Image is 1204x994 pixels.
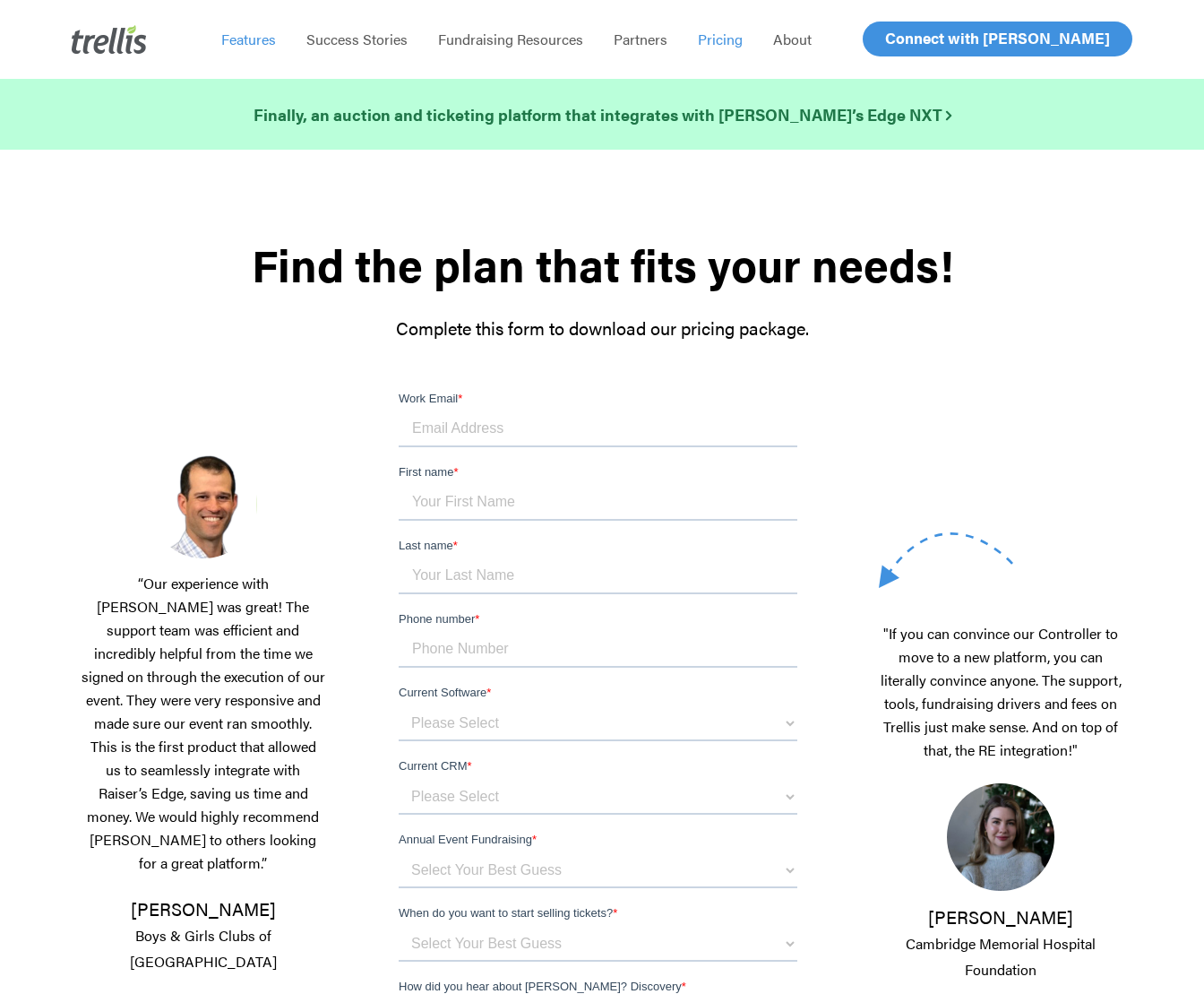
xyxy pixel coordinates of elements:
p: Complete this form to download our pricing package. [81,315,1122,341]
a: Pricing [683,30,758,48]
span: About [773,29,812,49]
span: Cambridge Memorial Hospital Foundation [906,933,1096,980]
p: [PERSON_NAME] [81,896,325,973]
a: Partners [598,30,683,48]
span: Boys & Girls Clubs of [GEOGRAPHIC_DATA] [130,925,277,972]
p: "If you can convince our Controller to move to a new platform, you can literally convince anyone.... [879,622,1123,783]
span: Success Stories [306,29,408,49]
a: Success Stories [291,30,423,48]
p: [PERSON_NAME] [879,904,1123,981]
img: 1700858054423.jpeg [947,783,1054,891]
a: Fundraising Resources [423,30,598,48]
a: Connect with [PERSON_NAME] [863,22,1132,56]
span: Pricing [698,29,743,49]
img: Screenshot-2025-03-18-at-2.39.01%E2%80%AFPM.png [150,451,257,558]
span: Fundraising Resources [438,29,583,49]
span: Features [221,29,276,49]
img: Trellis [72,25,147,54]
p: “Our experience with [PERSON_NAME] was great! The support team was efficient and incredibly helpf... [81,572,325,896]
a: Finally, an auction and ticketing platform that integrates with [PERSON_NAME]’s Edge NXT [254,102,951,127]
span: Connect with [PERSON_NAME] [885,27,1110,48]
strong: Find the plan that fits your needs! [252,232,953,296]
a: About [758,30,827,48]
span: Partners [614,29,667,49]
strong: Finally, an auction and ticketing platform that integrates with [PERSON_NAME]’s Edge NXT [254,103,951,125]
a: Features [206,30,291,48]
